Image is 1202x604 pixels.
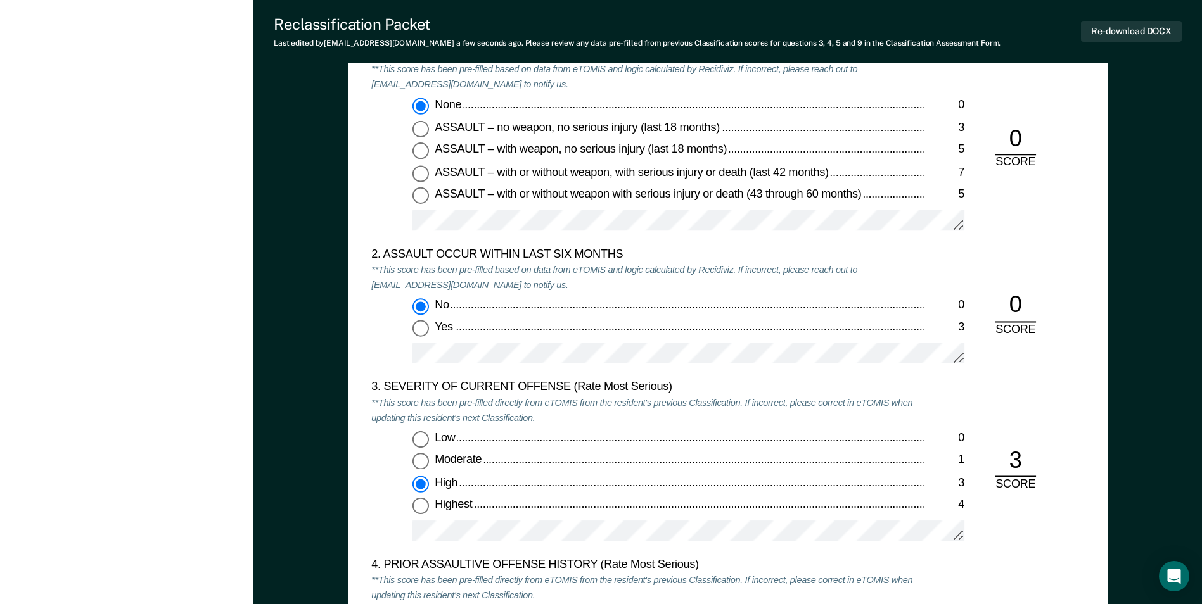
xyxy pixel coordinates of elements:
em: **This score has been pre-filled directly from eTOMIS from the resident's previous Classification... [371,397,912,424]
div: Reclassification Packet [274,15,1001,34]
div: 5 [923,143,964,158]
span: ASSAULT – no weapon, no serious injury (last 18 months) [435,121,722,134]
input: No0 [412,298,429,315]
div: 0 [923,431,964,446]
div: 4. PRIOR ASSAULTIVE OFFENSE HISTORY (Rate Most Serious) [371,558,923,574]
span: ASSAULT – with weapon, no serious injury (last 18 months) [435,143,729,156]
input: None0 [412,98,429,115]
div: 0 [923,98,964,113]
div: 2. ASSAULT OCCUR WITHIN LAST SIX MONTHS [371,248,923,263]
span: High [435,476,460,489]
input: Highest4 [412,498,429,515]
div: 3 [995,446,1036,477]
input: ASSAULT – with or without weapon, with serious injury or death (last 42 months)7 [412,165,429,182]
input: Low0 [412,431,429,448]
div: 0 [923,298,964,313]
span: Moderate [435,453,484,466]
div: Open Intercom Messenger [1159,561,1189,591]
input: Moderate1 [412,453,429,470]
div: 0 [995,291,1036,322]
div: SCORE [985,477,1046,493]
input: Yes3 [412,320,429,337]
button: Re-download DOCX [1081,21,1182,42]
input: High3 [412,476,429,493]
span: No [435,298,451,311]
input: ASSAULT – no weapon, no serious injury (last 18 months)3 [412,121,429,137]
div: Last edited by [EMAIL_ADDRESS][DOMAIN_NAME] . Please review any data pre-filled from previous Cla... [274,39,1001,47]
span: Yes [435,320,455,333]
div: 3 [923,121,964,136]
div: SCORE [985,156,1046,171]
div: 7 [923,165,964,180]
div: 3. SEVERITY OF CURRENT OFFENSE (Rate Most Serious) [371,381,923,396]
em: **This score has been pre-filled based on data from eTOMIS and logic calculated by Recidiviz. If ... [371,64,857,91]
input: ASSAULT – with or without weapon with serious injury or death (43 through 60 months)5 [412,188,429,204]
div: 1 [923,453,964,469]
div: 4 [923,498,964,513]
span: ASSAULT – with or without weapon, with serious injury or death (last 42 months) [435,165,831,178]
span: ASSAULT – with or without weapon with serious injury or death (43 through 60 months) [435,188,864,201]
div: 3 [923,320,964,336]
em: **This score has been pre-filled based on data from eTOMIS and logic calculated by Recidiviz. If ... [371,264,857,291]
div: SCORE [985,322,1046,337]
input: ASSAULT – with weapon, no serious injury (last 18 months)5 [412,143,429,160]
div: 0 [995,125,1036,156]
div: 5 [923,188,964,203]
span: a few seconds ago [456,39,521,47]
span: Highest [435,498,475,511]
span: Low [435,431,457,444]
em: **This score has been pre-filled directly from eTOMIS from the resident's previous Classification... [371,574,912,601]
span: None [435,98,464,111]
div: 3 [923,476,964,491]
